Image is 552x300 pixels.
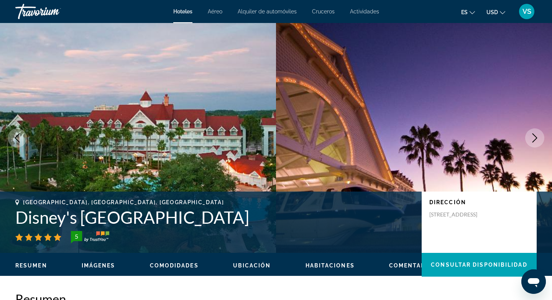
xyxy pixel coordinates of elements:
[306,262,355,269] span: Habitaciones
[306,262,355,269] button: Habitaciones
[522,8,531,15] span: VS
[486,9,498,15] span: USD
[525,128,544,148] button: Next image
[486,7,505,18] button: Change currency
[429,199,529,205] p: Dirección
[23,199,224,205] span: [GEOGRAPHIC_DATA], [GEOGRAPHIC_DATA], [GEOGRAPHIC_DATA]
[461,9,468,15] span: es
[173,8,192,15] a: Hoteles
[82,262,115,269] button: Imágenes
[350,8,379,15] a: Actividades
[429,211,491,218] p: [STREET_ADDRESS]
[15,262,47,269] button: Resumen
[8,128,27,148] button: Previous image
[461,7,475,18] button: Change language
[150,262,199,269] span: Comodidades
[389,262,437,269] button: Comentarios
[82,262,115,269] span: Imágenes
[389,262,437,269] span: Comentarios
[15,262,47,269] span: Resumen
[238,8,297,15] a: Alquiler de automóviles
[422,253,537,277] button: Consultar disponibilidad
[150,262,199,269] button: Comodidades
[69,232,84,241] div: 5
[15,2,92,21] a: Travorium
[233,262,271,269] span: Ubicación
[208,8,222,15] a: Aéreo
[431,262,527,268] span: Consultar disponibilidad
[71,231,109,243] img: trustyou-badge-hor.svg
[233,262,271,269] button: Ubicación
[517,3,537,20] button: User Menu
[312,8,335,15] a: Cruceros
[15,207,414,227] h1: Disney's [GEOGRAPHIC_DATA]
[521,269,546,294] iframe: Button to launch messaging window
